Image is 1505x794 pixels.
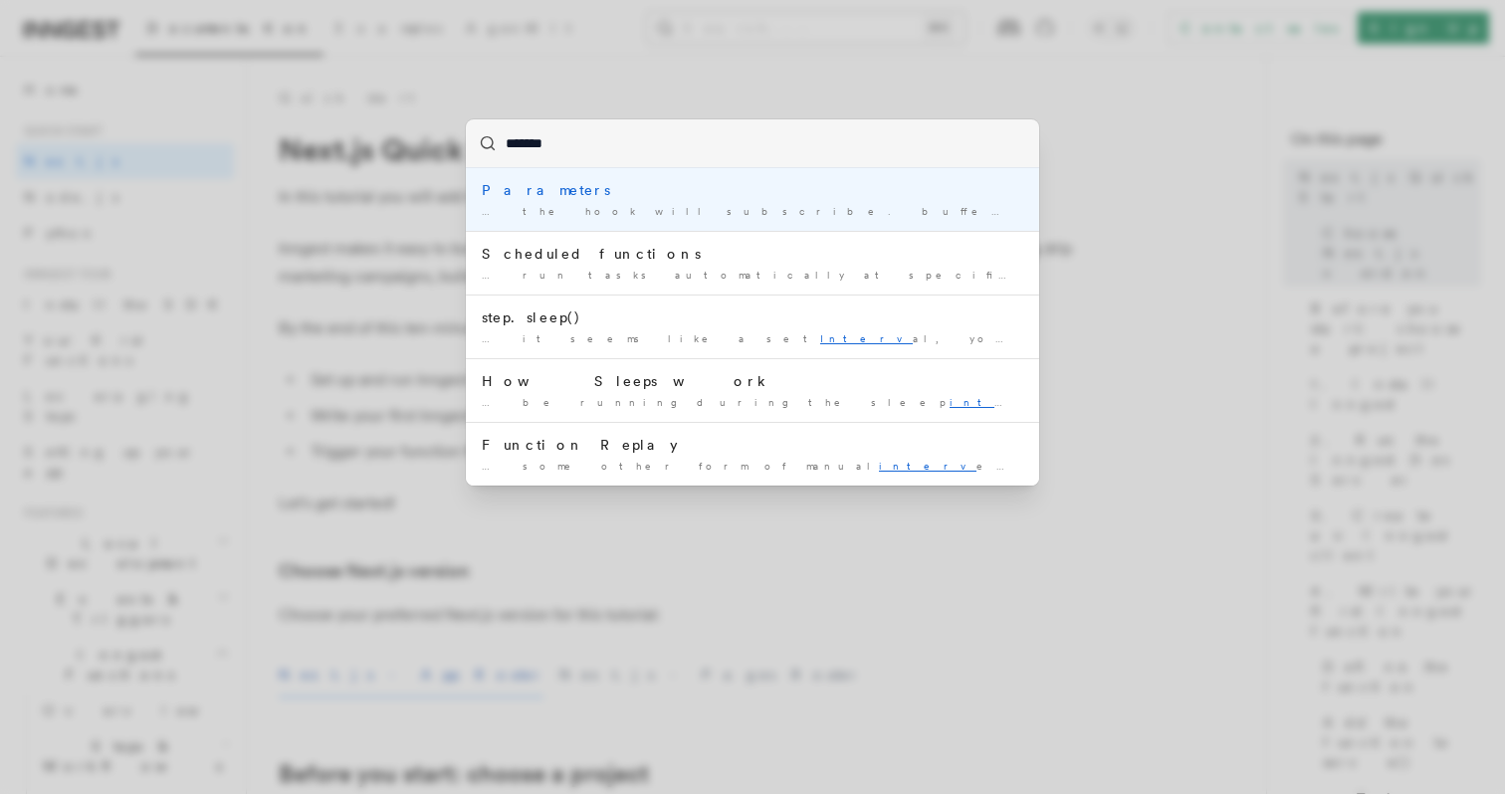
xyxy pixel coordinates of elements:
[482,331,1023,346] div: … it seems like a set al, your function does not …
[482,435,1023,455] div: Function Replay
[820,332,913,344] mark: Interv
[482,244,1023,264] div: Scheduled functions
[482,180,1023,200] div: Parameters
[950,396,1047,408] mark: interv
[482,307,1023,327] div: step.sleep()
[482,395,1023,410] div: … be running during the sleep al, allowing sleeps to be …
[482,268,1023,283] div: … run tasks automatically at specified als using cron schedules. These …
[879,460,976,472] mark: interv
[482,204,1023,219] div: … the hook will subscribe. buffer al?: number - If set and …
[482,371,1023,391] div: How Sleeps work
[482,459,1023,474] div: … some other form of manual ention. With Replay, you can …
